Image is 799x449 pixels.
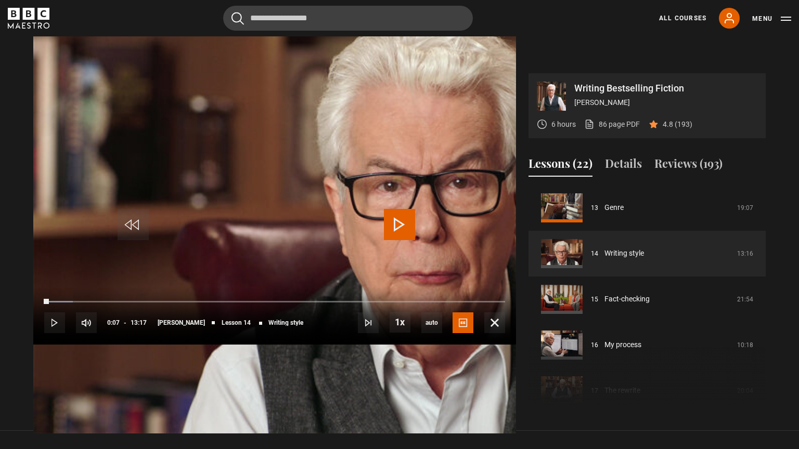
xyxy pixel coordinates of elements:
[574,97,757,108] p: [PERSON_NAME]
[107,313,120,332] span: 0:07
[584,119,640,130] a: 86 page PDF
[604,339,641,350] a: My process
[484,312,505,333] button: Fullscreen
[231,12,244,25] button: Submit the search query
[268,320,303,326] span: Writing style
[44,312,65,333] button: Play
[663,119,692,130] p: 4.8 (193)
[421,312,442,333] div: Current quality: 720p
[659,14,706,23] a: All Courses
[604,294,650,305] a: Fact-checking
[654,155,723,177] button: Reviews (193)
[158,320,205,326] span: [PERSON_NAME]
[33,73,516,345] video-js: Video Player
[551,119,576,130] p: 6 hours
[8,8,49,29] svg: BBC Maestro
[358,312,379,333] button: Next Lesson
[44,301,505,303] div: Progress Bar
[390,312,410,333] button: Playback Rate
[222,320,251,326] span: Lesson 14
[131,313,147,332] span: 13:17
[421,312,442,333] span: auto
[574,84,757,93] p: Writing Bestselling Fiction
[453,312,473,333] button: Captions
[752,14,791,24] button: Toggle navigation
[223,6,473,31] input: Search
[529,155,592,177] button: Lessons (22)
[604,248,644,259] a: Writing style
[124,319,126,326] span: -
[76,312,97,333] button: Mute
[604,202,624,213] a: Genre
[605,155,642,177] button: Details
